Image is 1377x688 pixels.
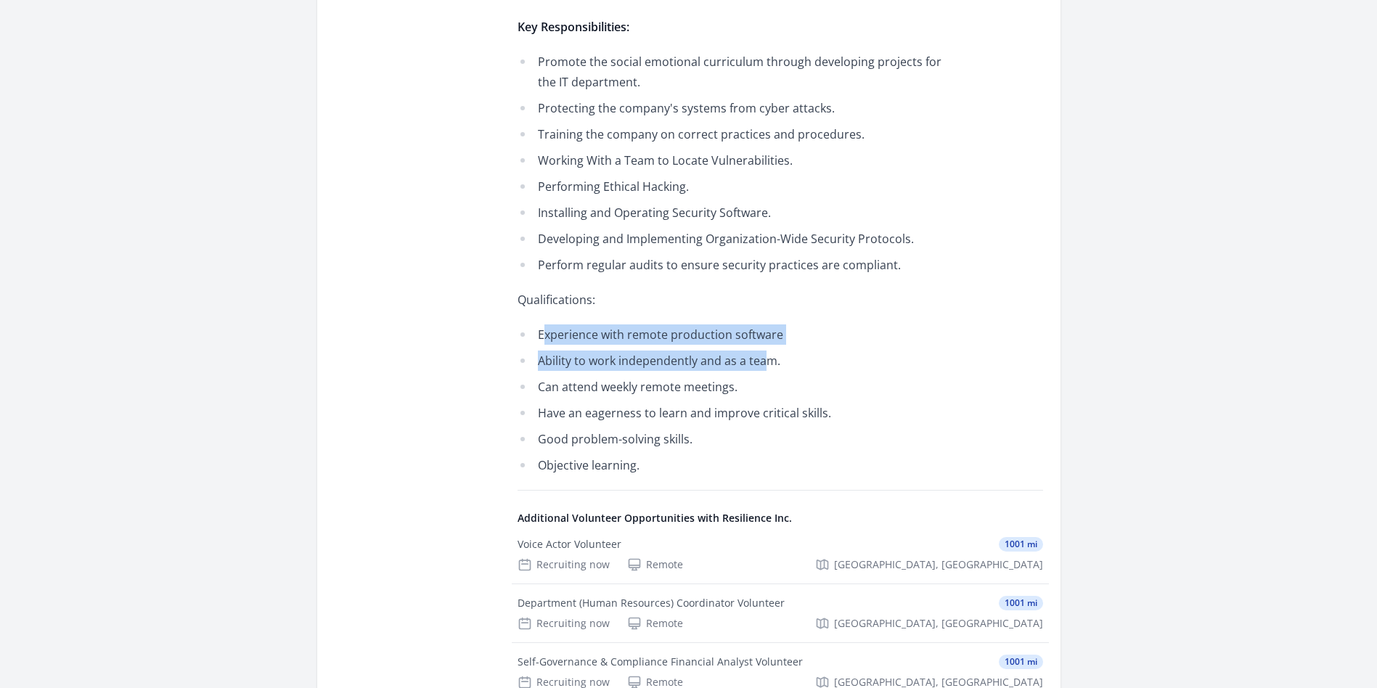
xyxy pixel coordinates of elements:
li: Protecting the company's systems from cyber attacks. [518,98,942,118]
div: Voice Actor Volunteer [518,537,621,552]
span: 1001 mi [999,596,1043,610]
li: Objective learning. [518,455,942,475]
h4: Additional Volunteer Opportunities with Resilience Inc. [518,511,1043,525]
div: Self-Governance & Compliance Financial Analyst Volunteer [518,655,803,669]
li: Good problem-solving skills. [518,429,942,449]
li: Performing Ethical Hacking. [518,176,942,197]
div: Department (Human Resources) Coordinator Volunteer [518,596,785,610]
li: Working With a Team to Locate Vulnerabilities. [518,150,942,171]
span: [GEOGRAPHIC_DATA], [GEOGRAPHIC_DATA] [834,616,1043,631]
span: 1001 mi [999,537,1043,552]
div: Recruiting now [518,557,610,572]
li: Promote the social emotional curriculum through developing projects for the IT department. [518,52,942,92]
a: Department (Human Resources) Coordinator Volunteer 1001 mi Recruiting now Remote [GEOGRAPHIC_DATA... [512,584,1049,642]
li: Installing and Operating Security Software. [518,202,942,223]
li: Experience with remote production software [518,324,942,345]
div: Remote [627,557,683,572]
li: Ability to work independently and as a team. [518,351,942,371]
li: Perform regular audits to ensure security practices are compliant. [518,255,942,275]
li: Developing and Implementing Organization-Wide Security Protocols. [518,229,942,249]
a: Voice Actor Volunteer 1001 mi Recruiting now Remote [GEOGRAPHIC_DATA], [GEOGRAPHIC_DATA] [512,525,1049,583]
span: 1001 mi [999,655,1043,669]
strong: Key Responsibilities: [518,19,629,35]
li: Can attend weekly remote meetings. [518,377,942,397]
span: [GEOGRAPHIC_DATA], [GEOGRAPHIC_DATA] [834,557,1043,572]
li: Training the company on correct practices and procedures. [518,124,942,144]
div: Recruiting now [518,616,610,631]
div: Remote [627,616,683,631]
p: Qualifications: [518,290,942,310]
li: Have an eagerness to learn and improve critical skills. [518,403,942,423]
